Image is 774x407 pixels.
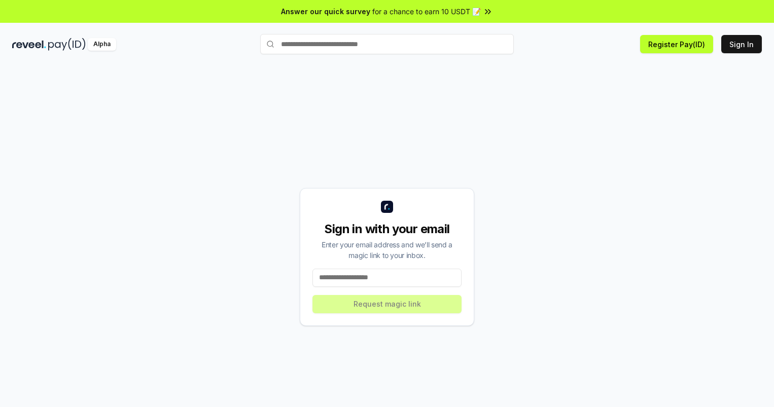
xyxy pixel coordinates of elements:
div: Alpha [88,38,116,51]
button: Sign In [721,35,762,53]
img: logo_small [381,201,393,213]
img: reveel_dark [12,38,46,51]
span: Answer our quick survey [281,6,370,17]
img: pay_id [48,38,86,51]
div: Enter your email address and we’ll send a magic link to your inbox. [312,239,462,261]
div: Sign in with your email [312,221,462,237]
span: for a chance to earn 10 USDT 📝 [372,6,481,17]
button: Register Pay(ID) [640,35,713,53]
